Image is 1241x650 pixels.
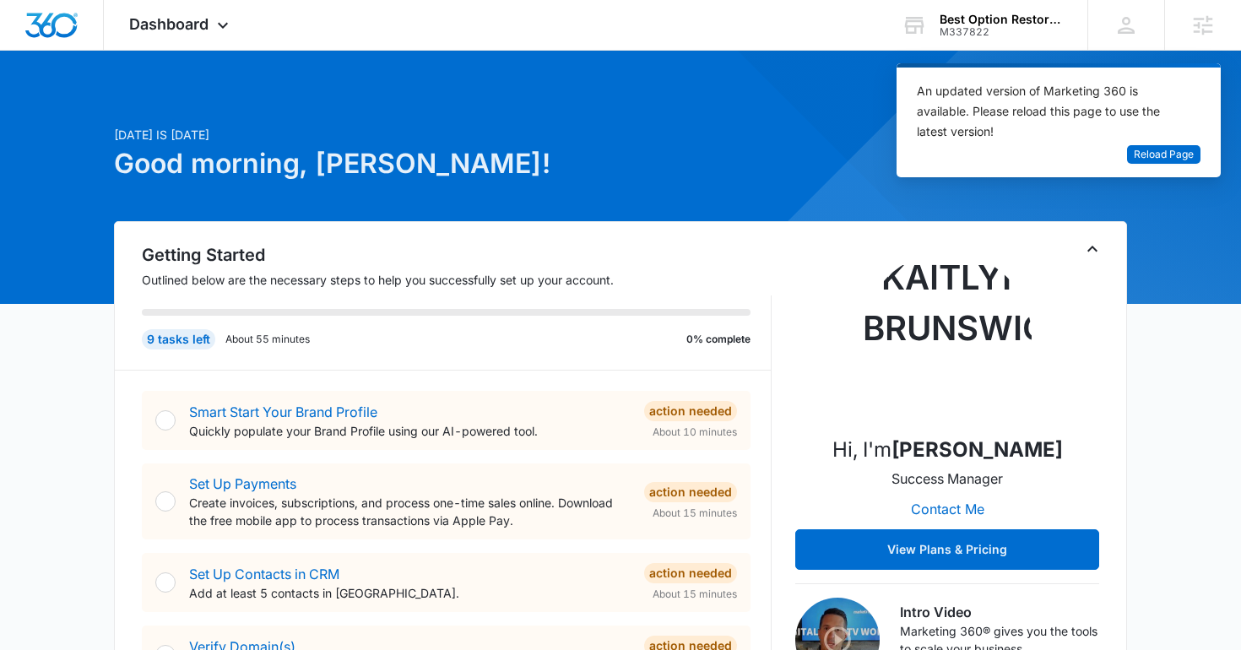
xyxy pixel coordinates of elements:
[653,425,737,440] span: About 10 minutes
[917,81,1180,142] div: An updated version of Marketing 360 is available. Please reload this page to use the latest version!
[832,435,1063,465] p: Hi, I'm
[863,252,1032,421] img: Kaitlyn Brunswig
[891,469,1003,489] p: Success Manager
[644,482,737,502] div: Action Needed
[225,332,310,347] p: About 55 minutes
[142,242,772,268] h2: Getting Started
[142,271,772,289] p: Outlined below are the necessary steps to help you successfully set up your account.
[189,494,631,529] p: Create invoices, subscriptions, and process one-time sales online. Download the free mobile app t...
[189,404,377,420] a: Smart Start Your Brand Profile
[1127,145,1200,165] button: Reload Page
[795,529,1099,570] button: View Plans & Pricing
[653,506,737,521] span: About 15 minutes
[1134,147,1194,163] span: Reload Page
[189,475,296,492] a: Set Up Payments
[891,437,1063,462] strong: [PERSON_NAME]
[189,584,631,602] p: Add at least 5 contacts in [GEOGRAPHIC_DATA].
[686,332,751,347] p: 0% complete
[114,126,783,144] p: [DATE] is [DATE]
[114,144,783,184] h1: Good morning, [PERSON_NAME]!
[940,13,1063,26] div: account name
[189,422,631,440] p: Quickly populate your Brand Profile using our AI-powered tool.
[940,26,1063,38] div: account id
[189,566,339,582] a: Set Up Contacts in CRM
[653,587,737,602] span: About 15 minutes
[894,489,1001,529] button: Contact Me
[644,401,737,421] div: Action Needed
[1082,239,1103,259] button: Toggle Collapse
[900,602,1099,622] h3: Intro Video
[129,15,209,33] span: Dashboard
[644,563,737,583] div: Action Needed
[142,329,215,349] div: 9 tasks left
